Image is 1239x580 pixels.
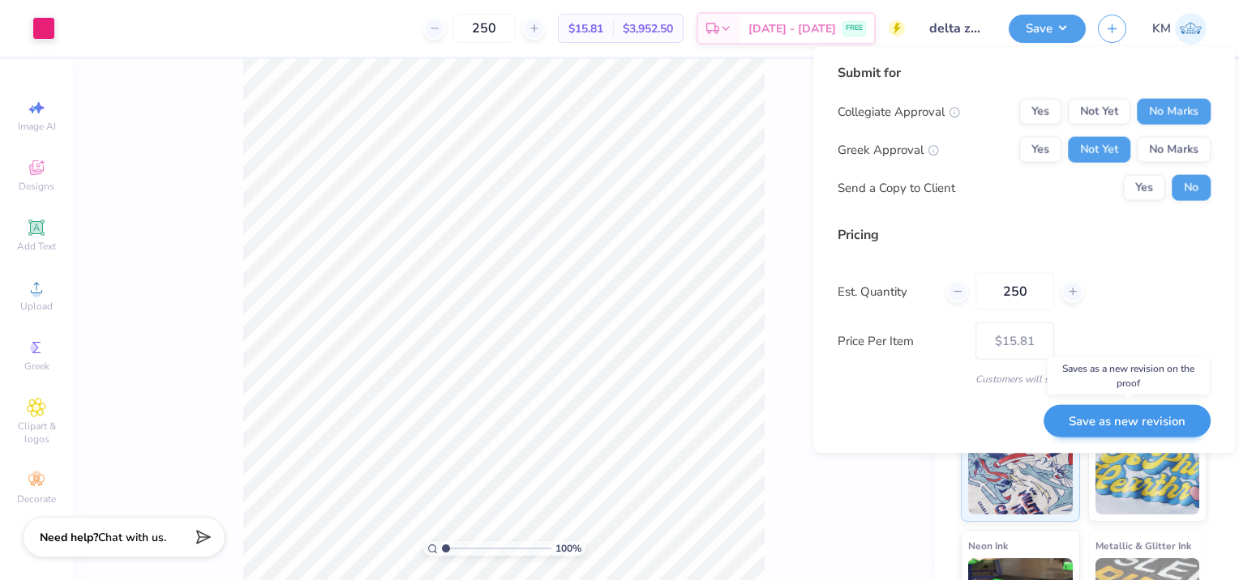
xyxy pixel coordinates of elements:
[8,420,65,446] span: Clipart & logos
[838,282,934,301] label: Est. Quantity
[968,537,1008,554] span: Neon Ink
[838,372,1211,386] div: Customers will see this price on HQ.
[40,530,98,545] strong: Need help?
[18,120,56,133] span: Image AI
[568,20,603,37] span: $15.81
[1172,175,1211,201] button: No
[24,360,49,373] span: Greek
[1123,175,1165,201] button: Yes
[452,14,516,43] input: – –
[19,180,54,193] span: Designs
[838,331,963,350] label: Price Per Item
[1044,404,1211,437] button: Save as new revision
[975,273,1054,310] input: – –
[1095,433,1200,514] img: Puff Ink
[968,433,1073,514] img: Standard
[17,240,56,253] span: Add Text
[838,63,1211,83] div: Submit for
[1019,99,1061,125] button: Yes
[1095,537,1191,554] span: Metallic & Glitter Ink
[1068,99,1130,125] button: Not Yet
[1152,19,1171,38] span: KM
[17,493,56,505] span: Decorate
[623,20,673,37] span: $3,952.50
[1137,137,1211,163] button: No Marks
[838,225,1211,245] div: Pricing
[1175,13,1207,45] img: Kylia Mease
[555,541,581,556] span: 100 %
[98,530,166,545] span: Chat with us.
[1048,357,1210,394] div: Saves as a new revision on the proof
[846,23,863,34] span: FREE
[838,178,955,197] div: Send a Copy to Client
[838,102,960,121] div: Collegiate Approval
[1068,137,1130,163] button: Not Yet
[1137,99,1211,125] button: No Marks
[838,140,939,159] div: Greek Approval
[917,12,997,45] input: Untitled Design
[1009,15,1086,43] button: Save
[748,20,836,37] span: [DATE] - [DATE]
[20,300,53,313] span: Upload
[1019,137,1061,163] button: Yes
[1152,13,1207,45] a: KM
